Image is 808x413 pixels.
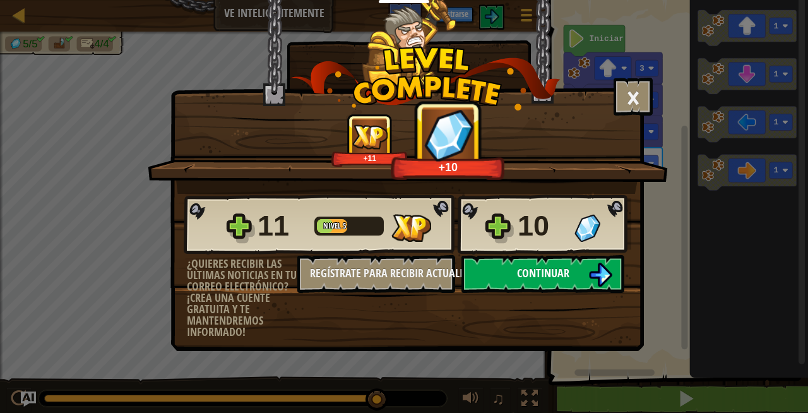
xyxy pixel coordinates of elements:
img: Continuar [588,263,612,287]
img: level_complete.png [290,47,561,111]
span: 5 [343,220,347,231]
img: XP Conseguida [391,214,431,242]
span: Continuar [517,265,569,281]
div: 11 [258,206,307,246]
button: Continuar [461,255,624,293]
img: XP Conseguida [352,124,388,149]
div: +10 [395,160,502,174]
button: × [614,78,653,116]
button: Regístrate para recibir actualizaciones. [297,255,455,293]
img: Gemas Conseguidas [574,214,600,242]
div: ¿Quieres recibir las últimas noticias en tu correo electrónico? ¡Crea una cuente gratuita y te ma... [187,258,297,338]
span: Nivel [323,220,343,231]
div: +11 [334,153,405,163]
img: Gemas Conseguidas [424,109,473,161]
div: 10 [518,206,567,246]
